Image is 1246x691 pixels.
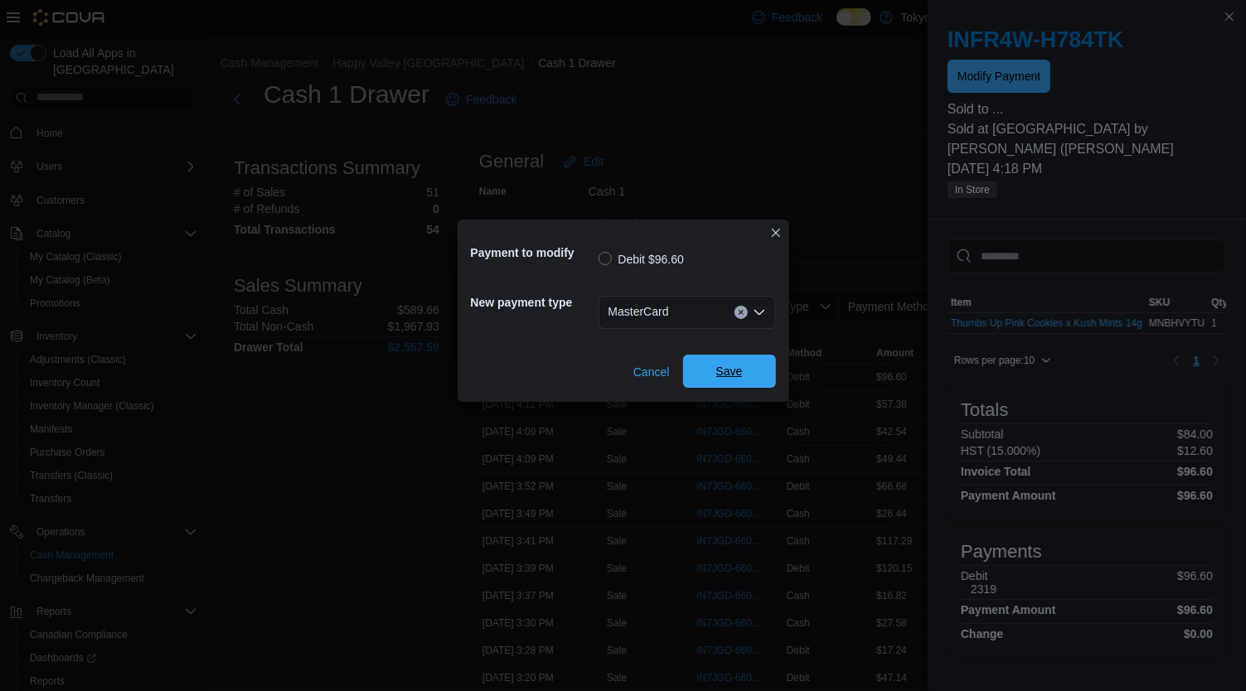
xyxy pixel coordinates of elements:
[599,249,684,269] label: Debit $96.60
[753,306,766,319] button: Open list of options
[608,302,669,321] span: MasterCard
[683,355,776,388] button: Save
[735,306,748,319] button: Clear input
[471,236,595,269] h5: Payment to modify
[633,364,670,380] span: Cancel
[716,363,743,379] span: Save
[471,286,595,319] h5: New payment type
[627,355,676,389] button: Cancel
[766,223,786,243] button: Closes this modal window
[676,302,677,322] input: Accessible screen reader label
